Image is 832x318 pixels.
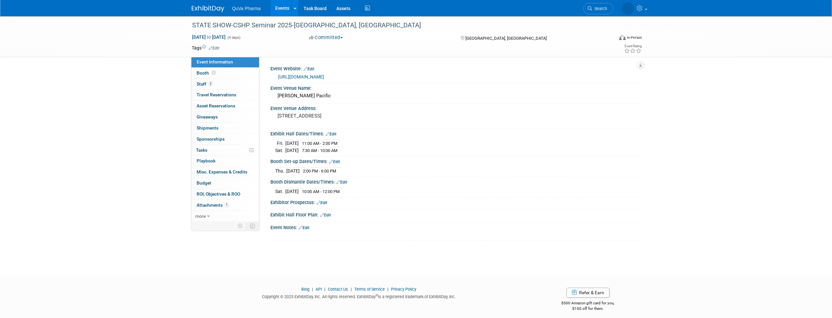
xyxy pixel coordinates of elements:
[197,136,225,142] span: Sponsorships
[270,157,640,165] div: Booth Set-up Dates/Times:
[270,210,640,218] div: Exhibit Hall Floor Plan:
[622,2,634,15] img: Forrest McCaleb
[386,287,390,292] span: |
[197,70,217,76] span: Booth
[304,67,314,71] a: Edit
[192,6,224,12] img: ExhibitDay
[286,168,300,174] td: [DATE]
[391,287,416,292] a: Privacy Policy
[270,64,640,72] div: Event Website:
[566,288,609,297] a: Refer & Earn
[465,36,547,41] span: [GEOGRAPHIC_DATA], [GEOGRAPHIC_DATA]
[211,70,217,75] span: Booth not reserved yet
[329,159,340,164] a: Edit
[208,81,213,86] span: 3
[191,200,259,211] a: Attachments1
[191,134,259,145] a: Sponsorships
[197,191,240,197] span: ROI, Objectives & ROO
[349,287,353,292] span: |
[197,169,247,174] span: Misc. Expenses & Credits
[191,90,259,100] a: Travel Reservations
[278,74,324,79] a: [URL][DOMAIN_NAME]
[191,167,259,177] a: Misc. Expenses & Credits
[624,45,642,48] div: Event Rating
[301,287,309,292] a: Blog
[316,287,322,292] a: API
[191,178,259,188] a: Budget
[197,180,211,186] span: Budget
[275,147,285,154] td: Sat.
[270,83,640,91] div: Event Venue Name:
[270,198,640,206] div: Exhibitor Prospectus:
[317,200,327,205] a: Edit
[285,140,299,147] td: [DATE]
[270,223,640,231] div: Event Notes:
[303,169,336,173] span: 2:00 PM - 6:00 PM
[285,147,299,154] td: [DATE]
[192,45,219,51] td: Tags
[191,156,259,166] a: Playbook
[197,202,229,208] span: Attachments
[197,125,218,131] span: Shipments
[192,292,526,300] div: Copyright © 2025 ExhibitDay, Inc. All rights reserved. ExhibitDay is a registered trademark of Ex...
[270,177,640,186] div: Booth Dismantle Dates/Times:
[197,59,233,64] span: Event Information
[310,287,315,292] span: |
[191,112,259,122] a: Giveaways
[191,211,259,222] a: more
[336,180,347,185] a: Edit
[302,148,337,153] span: 7:30 AM - 10:00 AM
[275,168,286,174] td: Thu.
[376,294,378,297] sup: ®
[227,35,240,40] span: (4 days)
[191,189,259,200] a: ROI, Objectives & ROO
[302,189,340,194] span: 10:00 AM - 12:00 PM
[299,226,309,230] a: Edit
[270,104,640,112] div: Event Venue Address:
[235,222,246,230] td: Personalize Event Tab Strip
[209,46,219,50] a: Edit
[536,296,641,311] div: $500 Amazon gift card for you,
[192,34,226,40] span: [DATE] [DATE]
[627,35,642,40] div: In-Person
[323,287,327,292] span: |
[191,123,259,133] a: Shipments
[619,35,626,40] img: Format-Inperson.png
[197,158,215,163] span: Playbook
[224,202,229,207] span: 1
[197,103,235,108] span: Asset Reservations
[285,188,299,195] td: [DATE]
[270,129,640,137] div: Exhibit Hall Dates/Times:
[278,113,417,119] pre: [STREET_ADDRESS]
[190,20,604,31] div: STATE SHOW-CSHP Seminar 2025-[GEOGRAPHIC_DATA], [GEOGRAPHIC_DATA]
[275,91,635,101] div: [PERSON_NAME] Pacific
[191,101,259,111] a: Asset Reservations
[206,35,212,40] span: to
[326,132,336,136] a: Edit
[197,114,218,119] span: Giveaways
[195,214,206,219] span: more
[197,81,213,87] span: Staff
[196,147,207,153] span: Tasks
[536,306,641,311] div: $150 off for them.
[191,57,259,67] a: Event Information
[232,6,261,11] span: QuVa Pharma
[307,34,345,41] button: Committed
[575,34,642,44] div: Event Format
[320,213,331,217] a: Edit
[191,79,259,90] a: Staff3
[246,222,259,230] td: Toggle Event Tabs
[328,287,348,292] a: Contact Us
[191,145,259,156] a: Tasks
[275,140,285,147] td: Fri.
[302,141,337,146] span: 11:00 AM - 2:00 PM
[583,3,613,14] a: Search
[354,287,385,292] a: Terms of Service
[197,92,236,97] span: Travel Reservations
[191,68,259,78] a: Booth
[592,6,607,11] span: Search
[275,188,285,195] td: Sat.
